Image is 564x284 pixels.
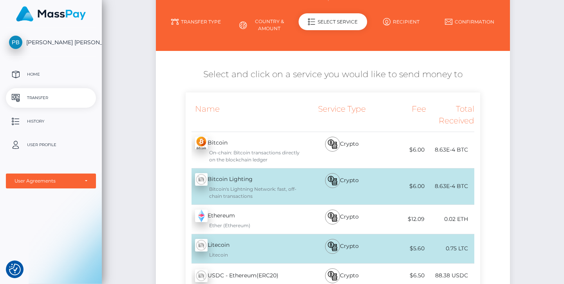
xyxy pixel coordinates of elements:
[306,98,378,132] div: Service Type
[426,98,474,132] div: Total Received
[195,137,208,149] img: zxlM9hkiQ1iKKYMjuOruv9zc3NfAFPM+lQmnX+Hwj+0b3s+QqDAAAAAElFTkSuQmCC
[426,240,474,257] div: 0.75 LTC
[6,174,96,188] button: User Agreements
[14,178,79,184] div: User Agreements
[6,39,96,46] span: [PERSON_NAME] [PERSON_NAME]
[16,6,86,22] img: MassPay
[195,210,208,222] img: z+HV+S+XklAdAAAAABJRU5ErkJggg==
[9,139,93,151] p: User Profile
[328,139,337,149] img: bitcoin.svg
[6,65,96,84] a: Home
[186,205,306,234] div: Ethereum
[306,234,378,263] div: Crypto
[426,141,474,159] div: 8.63E-4 BTC
[195,222,306,229] div: Ether (Ethereum)
[186,168,306,204] div: Bitcoin Lighting
[195,251,306,259] div: Litecoin
[195,186,306,200] div: Bitcoin's Lightning Network: fast, off-chain transactions
[328,242,337,251] img: bitcoin.svg
[367,15,436,29] a: Recipient
[328,212,337,222] img: bitcoin.svg
[378,141,426,159] div: $6.00
[378,240,426,257] div: $5.60
[186,98,306,132] div: Name
[6,88,96,108] a: Transfer
[9,264,21,275] img: Revisit consent button
[306,205,378,234] div: Crypto
[378,177,426,195] div: $6.00
[299,13,367,30] div: Select Service
[328,271,337,280] img: bitcoin.svg
[378,98,426,132] div: Fee
[6,135,96,155] a: User Profile
[9,69,93,80] p: Home
[195,270,208,282] img: wMhJQYtZFAryAAAAABJRU5ErkJggg==
[426,177,474,195] div: 8.63E-4 BTC
[378,210,426,228] div: $12.09
[426,210,474,228] div: 0.02 ETH
[306,132,378,168] div: Crypto
[195,239,208,251] img: wMhJQYtZFAryAAAAABJRU5ErkJggg==
[162,69,504,81] h5: Select and click on a service you would like to send money to
[9,92,93,104] p: Transfer
[306,168,378,204] div: Crypto
[195,173,208,186] img: wMhJQYtZFAryAAAAABJRU5ErkJggg==
[186,234,306,263] div: Litecoin
[162,15,230,29] a: Transfer Type
[230,15,299,35] a: Country & Amount
[195,149,306,163] div: On-chain: Bitcoin transactions directly on the blockchain ledger
[436,15,504,29] a: Confirmation
[6,112,96,131] a: History
[328,176,337,185] img: bitcoin.svg
[9,116,93,127] p: History
[9,264,21,275] button: Consent Preferences
[186,132,306,168] div: Bitcoin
